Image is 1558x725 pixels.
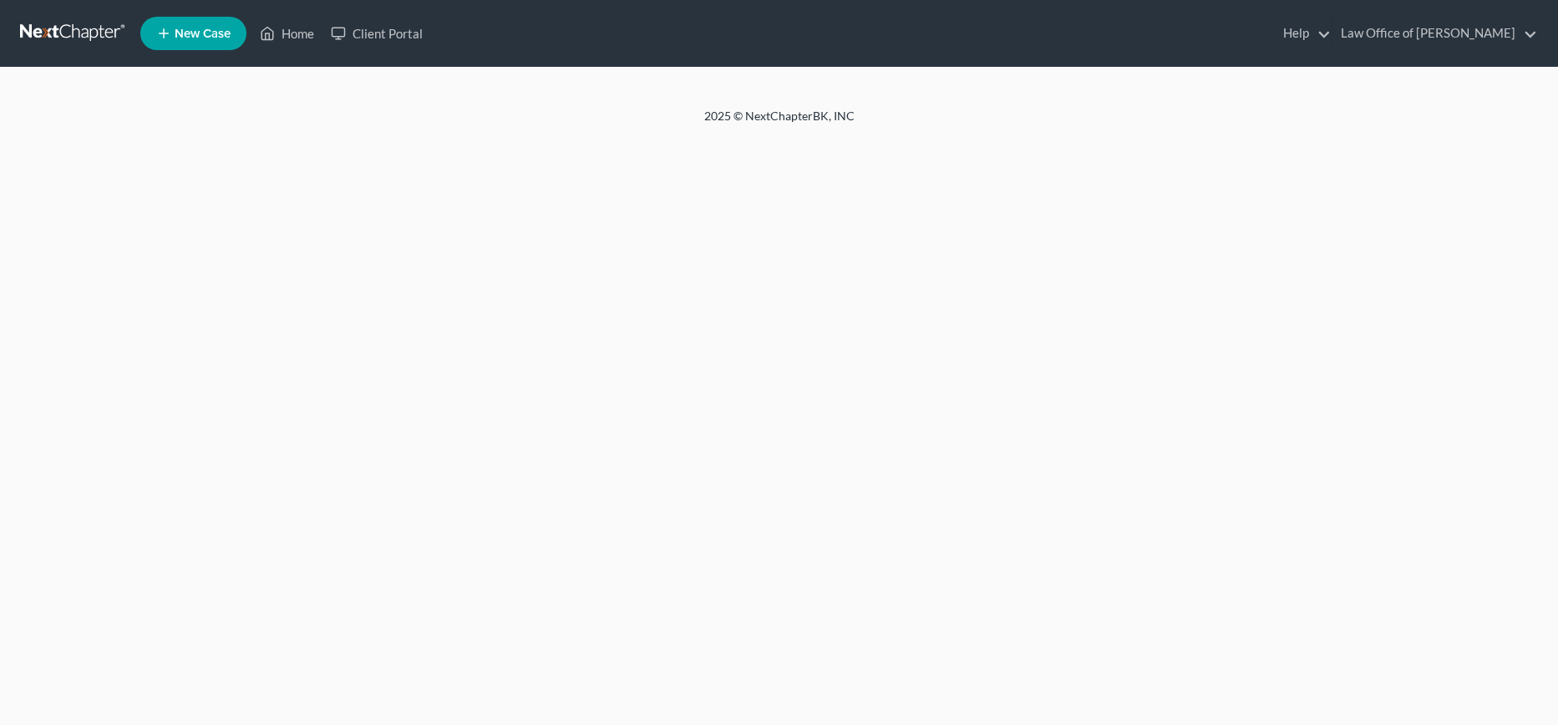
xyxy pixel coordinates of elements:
[251,18,322,48] a: Home
[1275,18,1331,48] a: Help
[303,108,1256,138] div: 2025 © NextChapterBK, INC
[1332,18,1537,48] a: Law Office of [PERSON_NAME]
[140,17,246,50] new-legal-case-button: New Case
[322,18,431,48] a: Client Portal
